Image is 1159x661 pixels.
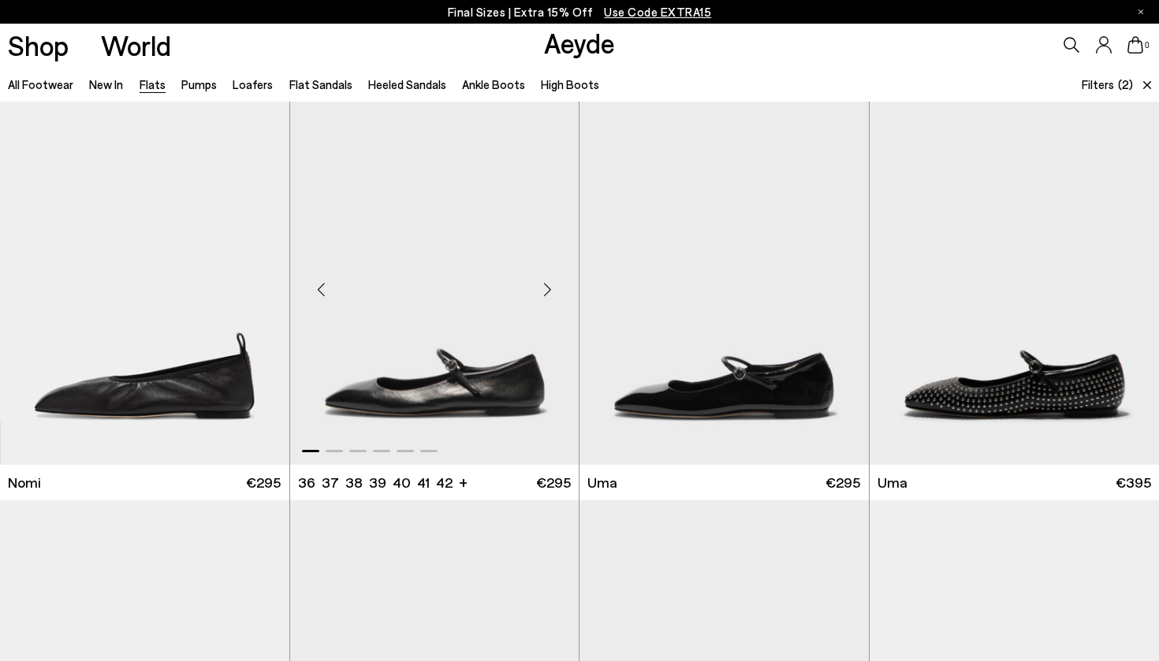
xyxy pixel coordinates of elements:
span: Uma [878,473,907,492]
span: €295 [246,473,281,492]
a: 0 [1127,36,1143,54]
li: 41 [417,473,430,492]
a: Aeyde [544,26,615,59]
div: Previous slide [298,266,345,314]
a: Ankle Boots [462,77,525,91]
span: 0 [1143,41,1151,50]
a: Next slide Previous slide [290,102,579,465]
span: €295 [825,473,860,492]
p: Final Sizes | Extra 15% Off [448,2,712,22]
span: (2) [1118,76,1133,94]
img: Uma Mary-Jane Flats [579,102,869,465]
a: All Footwear [8,77,73,91]
a: World [101,32,171,59]
ul: variant [298,473,448,492]
div: 1 / 6 [290,102,579,465]
a: 36 37 38 39 40 41 42 + €295 [290,465,579,500]
a: Next slide Previous slide [579,102,869,465]
li: 37 [322,473,339,492]
span: Nomi [8,473,41,492]
a: New In [89,77,123,91]
span: Uma [587,473,617,492]
li: 36 [298,473,315,492]
li: 40 [393,473,411,492]
li: 42 [436,473,453,492]
a: Loafers [233,77,273,91]
a: High Boots [541,77,599,91]
img: Uma Mary-Jane Flats [290,102,579,465]
a: Flat Sandals [289,77,352,91]
li: 39 [369,473,386,492]
a: Uma €295 [579,465,869,500]
a: Pumps [181,77,217,91]
a: Flats [140,77,166,91]
li: + [459,471,468,492]
a: Shop [8,32,69,59]
span: Navigate to /collections/ss25-final-sizes [604,5,711,19]
div: 1 / 6 [579,102,869,465]
a: Heeled Sandals [368,77,446,91]
div: Next slide [524,266,571,314]
span: Filters [1082,77,1114,91]
span: €395 [1116,473,1151,492]
span: €295 [536,473,571,492]
li: 38 [345,473,363,492]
